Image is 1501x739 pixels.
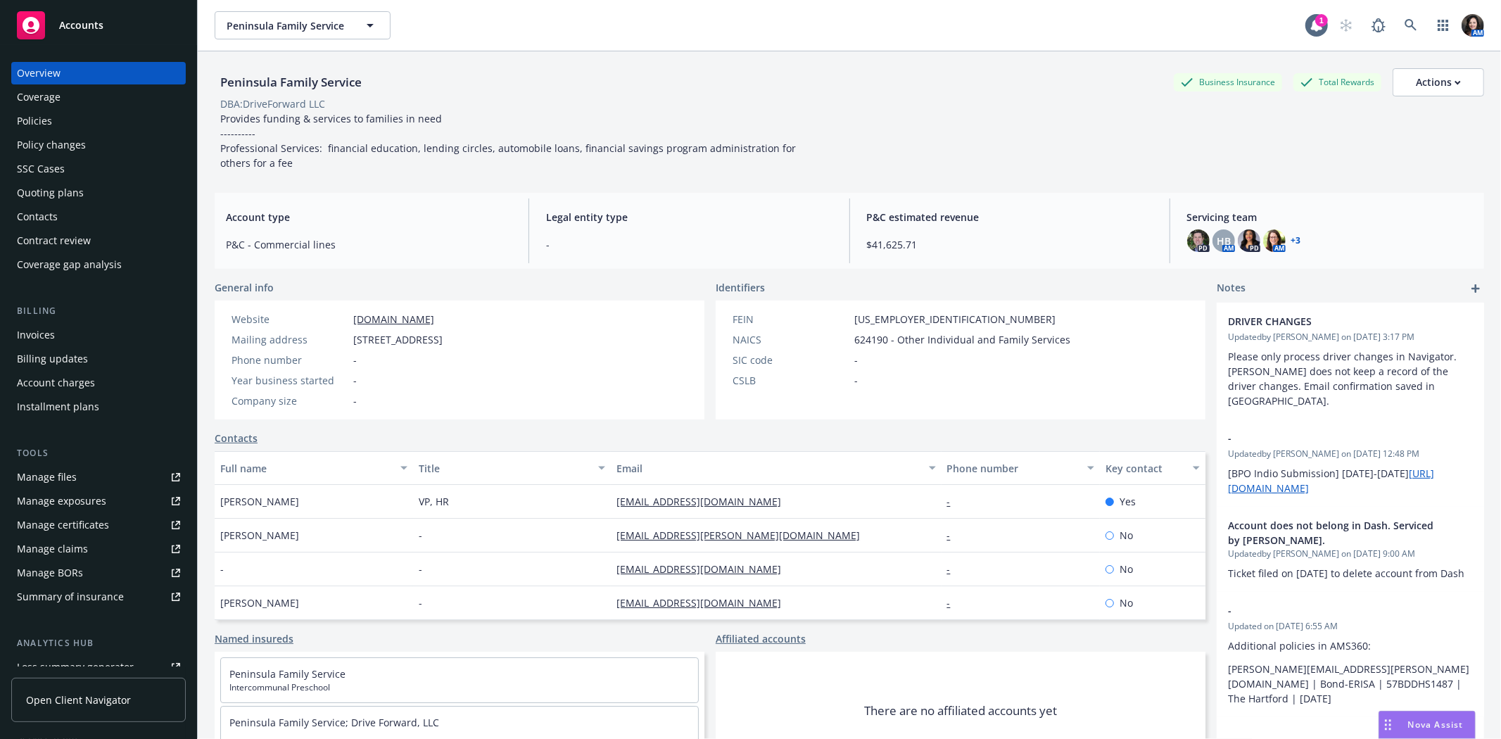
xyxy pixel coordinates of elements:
a: Coverage gap analysis [11,253,186,276]
a: Coverage [11,86,186,108]
a: Manage exposures [11,490,186,512]
span: No [1120,562,1133,576]
span: Accounts [59,20,103,31]
span: [PERSON_NAME] [220,494,299,509]
img: photo [1187,229,1210,252]
a: Contacts [11,206,186,228]
a: Invoices [11,324,186,346]
div: -Updated on [DATE] 6:55 AMAdditional policies in AMS360:[PERSON_NAME][EMAIL_ADDRESS][PERSON_NAME]... [1217,592,1484,717]
div: Phone number [232,353,348,367]
button: Peninsula Family Service [215,11,391,39]
div: Coverage gap analysis [17,253,122,276]
div: SIC code [733,353,849,367]
div: Contract review [17,229,91,252]
div: Title [419,461,590,476]
a: Billing updates [11,348,186,370]
span: - [220,562,224,576]
a: Summary of insurance [11,586,186,608]
button: Full name [215,451,413,485]
span: Please only process driver changes in Navigator. [PERSON_NAME] does not keep a record of the driv... [1228,350,1459,408]
div: Loss summary generator [17,656,134,678]
span: DRIVER CHANGES [1228,314,1436,329]
div: Invoices [17,324,55,346]
a: [EMAIL_ADDRESS][DOMAIN_NAME] [616,495,792,508]
a: Start snowing [1332,11,1360,39]
a: - [947,596,962,609]
button: Key contact [1100,451,1205,485]
a: [EMAIL_ADDRESS][DOMAIN_NAME] [616,596,792,609]
span: HB [1217,234,1231,248]
img: photo [1462,14,1484,37]
span: Peninsula Family Service [227,18,348,33]
span: Nova Assist [1408,719,1464,731]
div: Phone number [947,461,1079,476]
div: Manage BORs [17,562,83,584]
a: Manage claims [11,538,186,560]
div: Manage exposures [17,490,106,512]
a: - [947,529,962,542]
div: Email [616,461,920,476]
span: P&C - Commercial lines [226,237,512,252]
span: - [353,353,357,367]
div: -Updatedby [PERSON_NAME] on [DATE] 12:48 PM[BPO Indio Submission] [DATE]-[DATE][URL][DOMAIN_NAME] [1217,419,1484,507]
span: There are no affiliated accounts yet [864,702,1057,719]
span: Updated by [PERSON_NAME] on [DATE] 9:00 AM [1228,548,1473,560]
div: Installment plans [17,396,99,418]
a: Report a Bug [1364,11,1393,39]
div: Full name [220,461,392,476]
span: P&C estimated revenue [867,210,1153,225]
p: [PERSON_NAME][EMAIL_ADDRESS][PERSON_NAME][DOMAIN_NAME] | Bond-ERISA | 57BDDHS1487 | The Hartford ... [1228,662,1473,706]
span: VP, HR [419,494,449,509]
span: Provides funding & services to families in need ---------- Professional Services: financial educa... [220,112,796,170]
div: Company size [232,393,348,408]
a: [DOMAIN_NAME] [353,312,434,326]
a: Policy changes [11,134,186,156]
span: - [419,528,422,543]
div: Manage files [17,466,77,488]
div: Account charges [17,372,95,394]
a: Installment plans [11,396,186,418]
a: Affiliated accounts [716,631,806,646]
span: Updated on [DATE] 6:55 AM [1228,620,1473,633]
div: Analytics hub [11,636,186,650]
a: Contacts [215,431,258,446]
a: Policies [11,110,186,132]
span: Open Client Navigator [26,693,131,707]
span: No [1120,595,1133,610]
span: [STREET_ADDRESS] [353,332,443,347]
a: Quoting plans [11,182,186,204]
div: Billing updates [17,348,88,370]
div: Year business started [232,373,348,388]
div: Summary of insurance [17,586,124,608]
div: NAICS [733,332,849,347]
a: Named insureds [215,631,293,646]
a: Manage files [11,466,186,488]
div: Quoting plans [17,182,84,204]
button: Phone number [942,451,1100,485]
button: Nova Assist [1379,711,1476,739]
div: Business Insurance [1174,73,1282,91]
span: [PERSON_NAME] [220,595,299,610]
a: - [947,495,962,508]
div: Account does not belong in Dash. Serviced by [PERSON_NAME].Updatedby [PERSON_NAME] on [DATE] 9:00... [1217,507,1484,592]
button: Title [413,451,612,485]
span: Identifiers [716,280,765,295]
button: Actions [1393,68,1484,96]
span: Servicing team [1187,210,1473,225]
div: FEIN [733,312,849,327]
a: Manage BORs [11,562,186,584]
div: Actions [1416,69,1461,96]
span: Account does not belong in Dash. Serviced by [PERSON_NAME]. [1228,518,1436,548]
div: Tools [11,446,186,460]
span: Notes [1217,280,1246,297]
a: Peninsula Family Service; Drive Forward, LLC [229,716,439,729]
img: photo [1238,229,1260,252]
span: Account type [226,210,512,225]
span: - [854,353,858,367]
a: Account charges [11,372,186,394]
div: Manage claims [17,538,88,560]
div: DBA: DriveForward LLC [220,96,325,111]
span: - [1228,431,1436,446]
div: CSLB [733,373,849,388]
